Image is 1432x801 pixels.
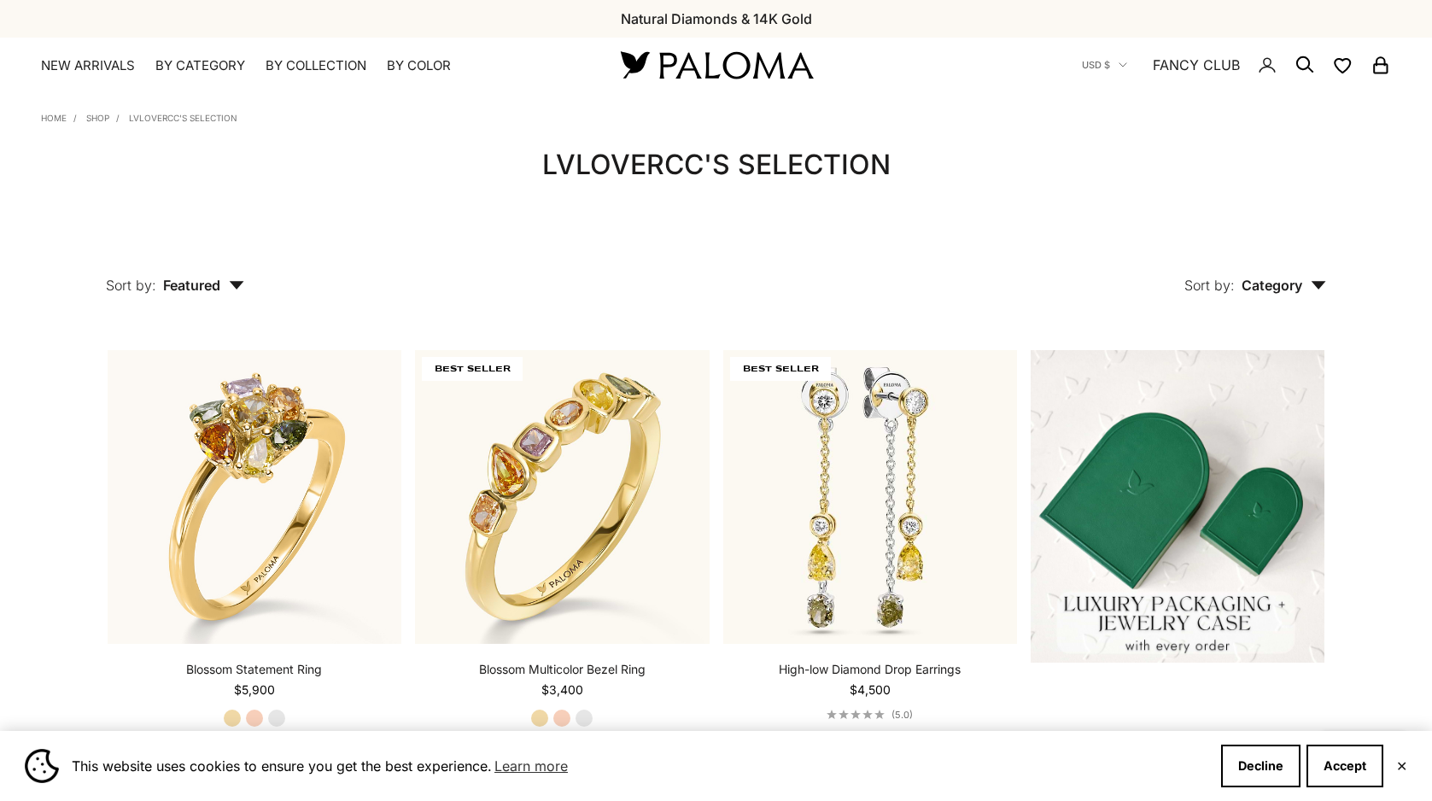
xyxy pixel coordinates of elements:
p: Natural Diamonds & 14K Gold [621,8,812,30]
nav: Secondary navigation [1082,38,1391,92]
summary: By Color [387,57,451,74]
a: Blossom Multicolor Bezel Ring [479,661,646,678]
span: BEST SELLER [422,357,523,381]
sale-price: $3,400 [541,681,583,699]
img: Cookie banner [25,749,59,783]
sale-price: $4,500 [850,681,891,699]
button: Sort by: Category [1145,237,1365,309]
button: Decline [1221,745,1300,787]
h1: LVloverCC's Selection [108,147,1324,183]
span: BEST SELLER [730,357,831,381]
span: Category [1242,277,1326,294]
a: #YellowGold #WhiteGold #RoseGold [108,350,401,644]
sale-price: $5,900 [234,681,275,699]
button: USD $ [1082,57,1127,73]
a: Learn more [492,753,570,779]
img: #YellowGold [108,350,401,644]
button: Close [1396,761,1407,771]
span: (5.0) [891,709,913,721]
span: Sort by: [1184,277,1235,294]
span: USD $ [1082,57,1110,73]
button: Sort by: Featured [67,237,283,309]
nav: Breadcrumb [41,109,237,123]
a: Shop [86,113,109,123]
a: High-low Diamond Drop Earrings [779,661,961,678]
img: #YellowGold [415,350,709,644]
div: 5.0 out of 5.0 stars [827,710,885,719]
a: NEW ARRIVALS [41,57,135,74]
a: Blossom Statement Ring [186,661,322,678]
span: This website uses cookies to ensure you get the best experience. [72,753,1207,779]
a: Home [41,113,67,123]
span: Featured [163,277,244,294]
span: Sort by: [106,277,156,294]
a: FANCY CLUB [1153,54,1240,76]
nav: Primary navigation [41,57,580,74]
a: LVloverCC's Selection [129,113,237,123]
summary: By Category [155,57,245,74]
img: High-low Diamond Drop Earrings [723,350,1017,644]
button: Accept [1306,745,1383,787]
a: 5.0 out of 5.0 stars(5.0) [827,709,913,721]
summary: By Collection [266,57,366,74]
